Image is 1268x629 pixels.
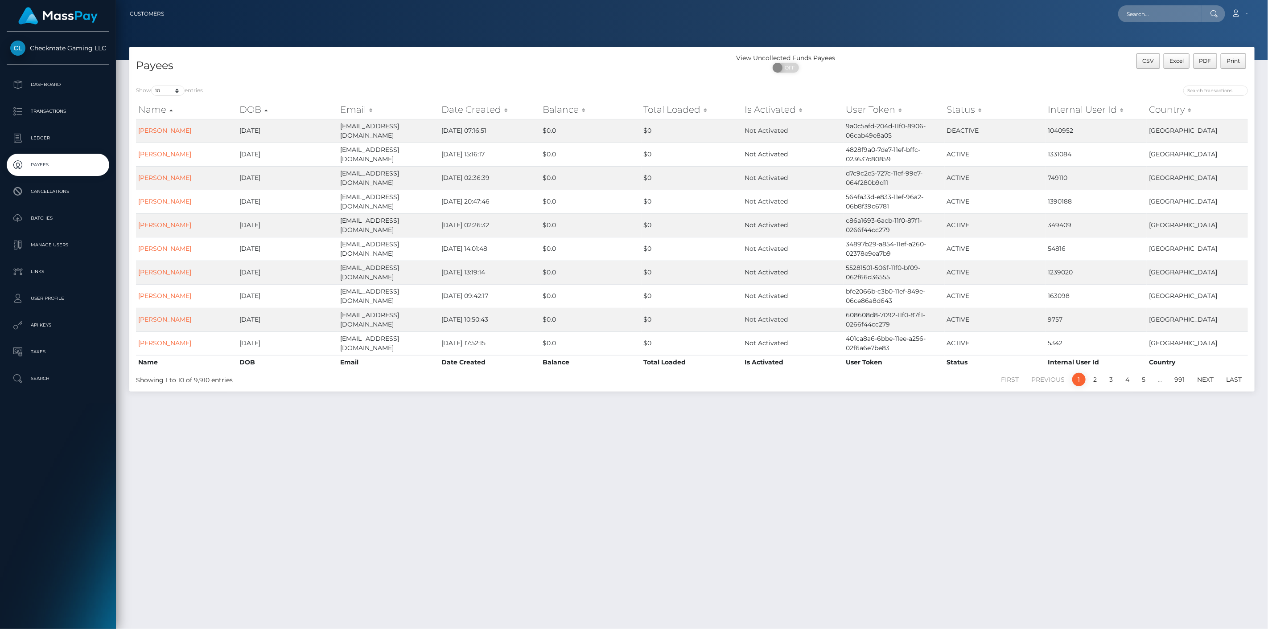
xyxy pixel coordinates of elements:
[1164,53,1190,69] button: Excel
[1147,308,1248,331] td: [GEOGRAPHIC_DATA]
[338,355,439,369] th: Email
[439,101,540,118] th: Date Created: activate to sort column ascending
[10,345,106,359] p: Taxes
[1118,5,1202,22] input: Search...
[742,308,844,331] td: Not Activated
[540,284,642,308] td: $0.0
[642,101,743,118] th: Total Loaded: activate to sort column ascending
[844,331,945,355] td: 401ca8a6-6bbe-11ee-a256-02f6a6e7be83
[7,287,109,310] a: User Profile
[742,101,844,118] th: Is Activated: activate to sort column ascending
[439,166,540,190] td: [DATE] 02:36:39
[1147,237,1248,261] td: [GEOGRAPHIC_DATA]
[7,207,109,229] a: Batches
[778,63,800,73] span: OFF
[237,331,338,355] td: [DATE]
[439,308,540,331] td: [DATE] 10:50:43
[1183,86,1248,96] input: Search transactions
[138,221,191,229] a: [PERSON_NAME]
[130,4,164,23] a: Customers
[237,166,338,190] td: [DATE]
[742,213,844,237] td: Not Activated
[844,166,945,190] td: d7c9c2e5-727c-11ef-99e7-064f280b9d11
[1169,57,1184,64] span: Excel
[136,372,592,385] div: Showing 1 to 10 of 9,910 entries
[1199,57,1211,64] span: PDF
[10,212,106,225] p: Batches
[1120,373,1134,386] a: 4
[945,261,1046,284] td: ACTIVE
[540,355,642,369] th: Balance
[136,58,685,74] h4: Payees
[1046,331,1147,355] td: 5342
[642,284,743,308] td: $0
[742,284,844,308] td: Not Activated
[1194,53,1218,69] button: PDF
[1046,101,1147,118] th: Internal User Id: activate to sort column ascending
[1147,119,1248,143] td: [GEOGRAPHIC_DATA]
[338,237,439,261] td: [EMAIL_ADDRESS][DOMAIN_NAME]
[540,166,642,190] td: $0.0
[742,261,844,284] td: Not Activated
[642,119,743,143] td: $0
[237,355,338,369] th: DOB
[1147,143,1248,166] td: [GEOGRAPHIC_DATA]
[540,101,642,118] th: Balance: activate to sort column ascending
[1046,119,1147,143] td: 1040952
[338,261,439,284] td: [EMAIL_ADDRESS][DOMAIN_NAME]
[945,331,1046,355] td: ACTIVE
[7,127,109,149] a: Ledger
[338,119,439,143] td: [EMAIL_ADDRESS][DOMAIN_NAME]
[945,190,1046,213] td: ACTIVE
[7,261,109,283] a: Links
[742,190,844,213] td: Not Activated
[945,355,1046,369] th: Status
[237,308,338,331] td: [DATE]
[844,261,945,284] td: 55281501-506f-11f0-bf09-062f66d36555
[439,331,540,355] td: [DATE] 17:52:15
[540,119,642,143] td: $0.0
[10,319,106,332] p: API Keys
[1221,53,1246,69] button: Print
[18,7,98,25] img: MassPay Logo
[945,237,1046,261] td: ACTIVE
[10,185,106,198] p: Cancellations
[7,314,109,336] a: API Keys
[338,284,439,308] td: [EMAIL_ADDRESS][DOMAIN_NAME]
[642,143,743,166] td: $0
[742,355,844,369] th: Is Activated
[138,268,191,276] a: [PERSON_NAME]
[138,150,191,158] a: [PERSON_NAME]
[1227,57,1240,64] span: Print
[138,315,191,323] a: [PERSON_NAME]
[540,308,642,331] td: $0.0
[642,166,743,190] td: $0
[237,261,338,284] td: [DATE]
[7,341,109,363] a: Taxes
[439,261,540,284] td: [DATE] 13:19:14
[642,237,743,261] td: $0
[338,331,439,355] td: [EMAIL_ADDRESS][DOMAIN_NAME]
[844,143,945,166] td: 4828f9a0-7de7-11ef-bffc-023637c80859
[138,292,191,300] a: [PERSON_NAME]
[138,339,191,347] a: [PERSON_NAME]
[338,190,439,213] td: [EMAIL_ADDRESS][DOMAIN_NAME]
[1072,373,1086,386] a: 1
[1147,101,1248,118] th: Country: activate to sort column ascending
[844,237,945,261] td: 34897b29-a854-11ef-a260-02378e9ea7b9
[151,86,185,96] select: Showentries
[642,308,743,331] td: $0
[237,101,338,118] th: DOB: activate to sort column descending
[1147,331,1248,355] td: [GEOGRAPHIC_DATA]
[138,245,191,253] a: [PERSON_NAME]
[237,119,338,143] td: [DATE]
[10,158,106,172] p: Payees
[742,143,844,166] td: Not Activated
[338,308,439,331] td: [EMAIL_ADDRESS][DOMAIN_NAME]
[138,127,191,135] a: [PERSON_NAME]
[338,166,439,190] td: [EMAIL_ADDRESS][DOMAIN_NAME]
[10,372,106,385] p: Search
[136,101,237,118] th: Name: activate to sort column ascending
[7,234,109,256] a: Manage Users
[439,190,540,213] td: [DATE] 20:47:46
